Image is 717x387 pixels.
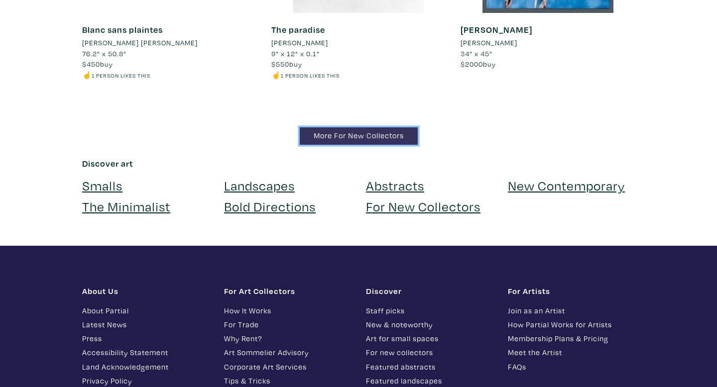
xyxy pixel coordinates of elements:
a: Press [82,333,209,344]
h1: About Us [82,286,209,296]
a: For Trade [224,319,351,330]
a: The Minimalist [82,197,170,215]
span: buy [461,59,496,69]
h1: For Artists [508,286,635,296]
a: [PERSON_NAME] [271,37,446,48]
a: Art for small spaces [366,333,493,344]
a: Latest News [82,319,209,330]
li: [PERSON_NAME] [461,37,517,48]
small: 1 person likes this [92,72,150,79]
a: [PERSON_NAME] [461,24,532,35]
a: [PERSON_NAME] [461,37,635,48]
span: $2000 [461,59,483,69]
h1: For Art Collectors [224,286,351,296]
a: FAQs [508,361,635,373]
li: [PERSON_NAME] [PERSON_NAME] [82,37,198,48]
a: Art Sommelier Advisory [224,347,351,358]
a: More For New Collectors [300,127,418,145]
a: Tips & Tricks [224,375,351,387]
span: buy [82,59,113,69]
span: 9" x 12" x 0.1" [271,49,320,58]
span: buy [271,59,302,69]
span: 76.2" x 50.8" [82,49,126,58]
a: Accessibility Statement [82,347,209,358]
li: [PERSON_NAME] [271,37,328,48]
span: $450 [82,59,100,69]
span: $550 [271,59,289,69]
span: 34" x 45" [461,49,492,58]
a: Why Rent? [224,333,351,344]
a: Abstracts [366,177,424,194]
a: Bold Directions [224,197,316,215]
a: Membership Plans & Pricing [508,333,635,344]
a: Featured abstracts [366,361,493,373]
a: [PERSON_NAME] [PERSON_NAME] [82,37,256,48]
h6: Discover art [82,158,635,169]
a: Staff picks [366,305,493,316]
a: How It Works [224,305,351,316]
a: For new collectors [366,347,493,358]
a: New & noteworthy [366,319,493,330]
li: ☝️ [271,70,446,81]
h1: Discover [366,286,493,296]
a: The paradise [271,24,325,35]
li: ☝️ [82,70,256,81]
a: For New Collectors [366,197,480,215]
small: 1 person likes this [281,72,340,79]
a: Privacy Policy [82,375,209,387]
a: Featured landscapes [366,375,493,387]
a: About Partial [82,305,209,316]
a: Land Acknowledgement [82,361,209,373]
a: Join as an Artist [508,305,635,316]
a: New Contemporary [508,177,625,194]
a: Blanc sans plaintes [82,24,163,35]
a: How Partial Works for Artists [508,319,635,330]
a: Landscapes [224,177,295,194]
a: Corporate Art Services [224,361,351,373]
a: Meet the Artist [508,347,635,358]
a: Smalls [82,177,122,194]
